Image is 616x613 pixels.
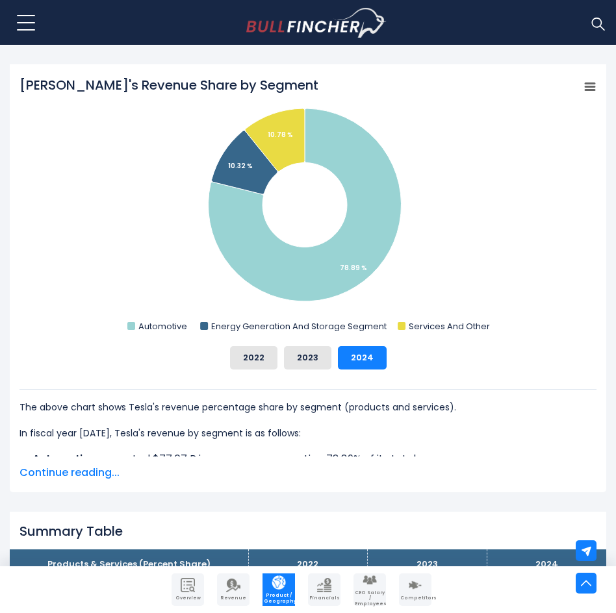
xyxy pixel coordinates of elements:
[487,549,606,580] th: 2024
[173,595,203,601] span: Overview
[308,573,340,606] a: Company Financials
[355,590,385,607] span: CEO Salary / Employees
[284,346,331,369] button: 2023
[248,549,368,580] th: 2022
[172,573,204,606] a: Company Overview
[218,595,248,601] span: Revenue
[268,130,293,140] tspan: 10.78 %
[19,523,597,539] h2: Summary Table
[19,76,318,94] tspan: [PERSON_NAME]'s Revenue Share by Segment
[353,573,386,606] a: Company Employees
[368,549,487,580] th: 2023
[228,161,253,171] tspan: 10.32 %
[400,595,430,601] span: Competitors
[246,8,386,38] a: Go to homepage
[138,320,187,332] text: Automotive
[246,8,387,38] img: Bullfincher logo
[10,549,248,580] th: Products & Services (Percent Share)
[399,573,431,606] a: Company Competitors
[211,320,387,332] text: Energy Generation And Storage Segment
[19,425,597,441] p: In fiscal year [DATE], Tesla's revenue by segment is as follows:
[338,346,387,369] button: 2024
[263,573,295,606] a: Company Product/Geography
[32,451,96,466] b: Automotive
[217,573,250,606] a: Company Revenue
[19,465,597,481] span: Continue reading...
[264,593,294,604] span: Product / Geography
[19,389,597,560] div: The for Tesla is the Automotive, which represents 78.89% of its total revenue. The for Tesla is t...
[19,451,597,467] li: generated $77.07 B in revenue, representing 78.89% of its total revenue.
[19,399,597,415] p: The above chart shows Tesla's revenue percentage share by segment (products and services).
[340,263,367,273] tspan: 78.89 %
[19,76,597,336] svg: Tesla's Revenue Share by Segment
[409,320,490,332] text: Services And Other
[230,346,277,369] button: 2022
[309,595,339,601] span: Financials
